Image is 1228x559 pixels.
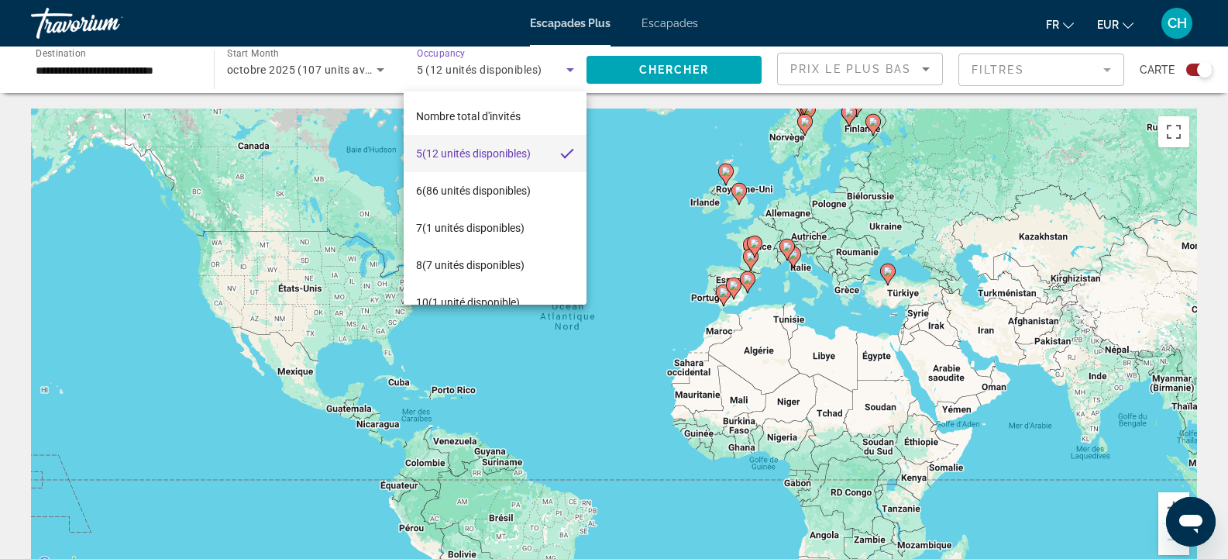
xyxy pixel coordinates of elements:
font: 10 [416,296,428,309]
font: (1 unité disponible) [428,296,520,309]
font: (12 unités disponibles) [422,147,531,160]
font: 5 [416,147,422,160]
font: 6 [416,185,422,197]
font: (86 unités disponibles) [422,185,531,197]
font: 7 [416,222,422,234]
font: 8 [416,259,422,271]
font: (1 unités disponibles) [422,222,525,234]
iframe: Bouton de lancement de la fenêtre de messagerie [1166,497,1216,547]
font: Nombre total d'invités [416,110,521,122]
font: (7 unités disponibles) [422,259,525,271]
